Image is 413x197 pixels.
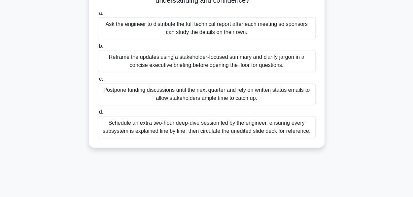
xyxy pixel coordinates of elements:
span: c. [99,76,103,82]
div: Ask the engineer to distribute the full technical report after each meeting so sponsors can study... [98,17,316,39]
span: b. [99,43,103,49]
div: Schedule an extra two-hour deep-dive session led by the engineer, ensuring every subsystem is exp... [98,116,316,138]
div: Reframe the updates using a stakeholder-focused summary and clarify jargon in a concise executive... [98,50,316,72]
span: d. [99,109,103,115]
div: Postpone funding discussions until the next quarter and rely on written status emails to allow st... [98,83,316,105]
span: a. [99,10,103,16]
